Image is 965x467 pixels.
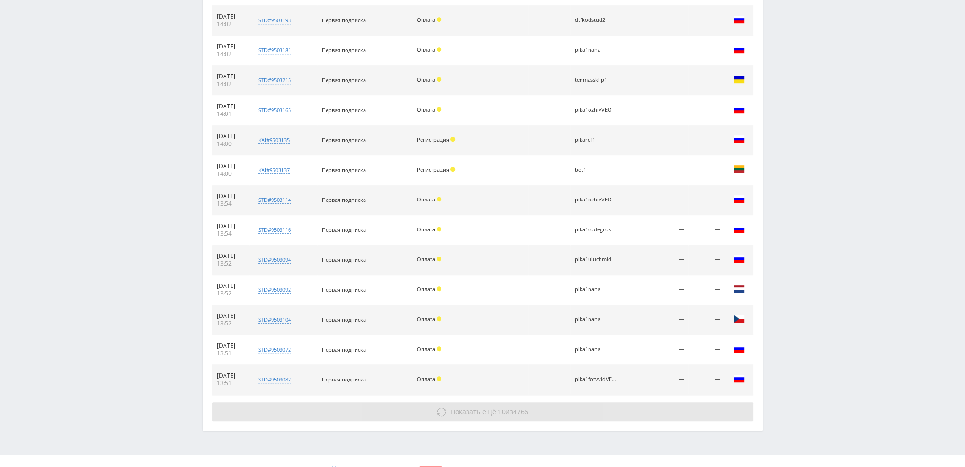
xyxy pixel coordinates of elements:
[437,376,441,381] span: Холд
[417,166,449,173] span: Регистрация
[640,215,689,245] td: —
[258,376,291,383] div: std#9503082
[640,36,689,66] td: —
[688,275,724,305] td: —
[258,346,291,353] div: std#9503072
[322,136,366,143] span: Первая подписка
[575,17,618,23] div: dtfkodstud2
[322,286,366,293] span: Первая подписка
[733,343,745,354] img: rus.png
[733,133,745,145] img: rus.png
[688,185,724,215] td: —
[417,106,435,113] span: Оплата
[217,43,245,50] div: [DATE]
[417,315,435,323] span: Оплата
[217,350,245,357] div: 13:51
[322,106,366,114] span: Первая подписка
[640,6,689,36] td: —
[217,200,245,208] div: 13:54
[217,230,245,238] div: 13:54
[258,226,291,234] div: std#9503116
[217,282,245,290] div: [DATE]
[217,252,245,260] div: [DATE]
[450,167,455,172] span: Холд
[575,376,618,382] div: pika1fotvvidVEO3
[733,44,745,55] img: rus.png
[437,346,441,351] span: Холд
[437,197,441,201] span: Холд
[575,286,618,293] div: pika1nana
[688,66,724,95] td: —
[217,380,245,387] div: 13:51
[688,6,724,36] td: —
[217,110,245,118] div: 14:01
[217,133,245,140] div: [DATE]
[217,73,245,80] div: [DATE]
[322,376,366,383] span: Первая подписка
[688,215,724,245] td: —
[217,80,245,88] div: 14:02
[258,106,291,114] div: std#9503165
[733,14,745,25] img: rus.png
[417,375,435,382] span: Оплата
[575,197,618,203] div: pika1ozhivVEO
[640,125,689,155] td: —
[217,312,245,320] div: [DATE]
[417,46,435,53] span: Оплата
[322,196,366,203] span: Первая подписка
[640,66,689,95] td: —
[640,185,689,215] td: —
[640,155,689,185] td: —
[258,47,291,54] div: std#9503181
[322,47,366,54] span: Первая подписка
[733,223,745,235] img: rus.png
[640,305,689,335] td: —
[688,36,724,66] td: —
[322,166,366,173] span: Первая подписка
[688,365,724,395] td: —
[575,227,618,233] div: pika1codegrok
[575,257,618,263] div: pika1uluchmid
[450,137,455,142] span: Холд
[258,256,291,264] div: std#9503094
[217,222,245,230] div: [DATE]
[575,346,618,353] div: pika1nana
[212,402,753,421] button: Показать ещё 10из4766
[217,13,245,20] div: [DATE]
[733,163,745,175] img: ltu.png
[417,16,435,23] span: Оплата
[417,226,435,233] span: Оплата
[437,17,441,22] span: Холд
[640,335,689,365] td: —
[688,245,724,275] td: —
[437,316,441,321] span: Холд
[258,17,291,24] div: std#9503193
[575,47,618,53] div: pika1nana
[258,196,291,204] div: std#9503114
[417,76,435,83] span: Оплата
[575,107,618,113] div: pika1ozhivVEO
[322,256,366,263] span: Первая подписка
[417,136,449,143] span: Регистрация
[733,193,745,205] img: rus.png
[322,17,366,24] span: Первая подписка
[733,74,745,85] img: ukr.png
[688,155,724,185] td: —
[217,320,245,327] div: 13:52
[417,345,435,353] span: Оплата
[498,407,506,416] span: 10
[217,162,245,170] div: [DATE]
[258,166,290,174] div: kai#9503137
[437,227,441,231] span: Холд
[258,286,291,294] div: std#9503092
[513,407,528,416] span: 4766
[258,136,290,144] div: kai#9503135
[322,76,366,84] span: Первая подписка
[733,253,745,265] img: rus.png
[640,365,689,395] td: —
[322,346,366,353] span: Первая подписка
[733,283,745,295] img: nld.png
[733,104,745,115] img: rus.png
[450,407,496,416] span: Показать ещё
[688,335,724,365] td: —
